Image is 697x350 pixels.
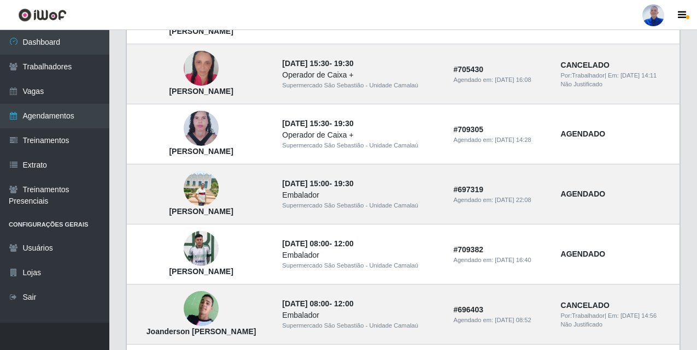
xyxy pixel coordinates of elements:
[495,76,531,83] time: [DATE] 16:08
[334,59,354,68] time: 19:30
[184,284,219,333] img: Joanderson Alexandre Da Silva
[453,125,483,134] strong: # 709305
[334,299,354,308] time: 12:00
[453,135,547,145] div: Agendado em:
[282,321,440,330] div: Supermercado São Sebastião - Unidade Camalaú
[495,317,531,323] time: [DATE] 08:52
[282,250,440,261] div: Embalador
[561,80,673,89] div: Não Justificado
[334,239,354,248] time: 12:00
[495,257,531,263] time: [DATE] 16:40
[282,310,440,321] div: Embalador
[184,226,219,272] img: Luiz Henrique de Souza Silva
[282,201,440,210] div: Supermercado São Sebastião - Unidade Camalaú
[169,147,233,156] strong: [PERSON_NAME]
[282,69,440,81] div: Operador de Caixa +
[561,72,605,79] span: Por: Trabalhador
[282,141,440,150] div: Supermercado São Sebastião - Unidade Camalaú
[147,327,256,336] strong: Joanderson [PERSON_NAME]
[453,316,547,325] div: Agendado em:
[561,129,606,138] strong: AGENDADO
[561,189,606,198] strong: AGENDADO
[18,8,67,22] img: CoreUI Logo
[561,311,673,321] div: | Em:
[282,81,440,90] div: Supermercado São Sebastião - Unidade Camalaú
[184,105,219,152] img: Mayara dos Santos Teófilo
[169,27,233,35] strong: [PERSON_NAME]
[282,189,440,201] div: Embalador
[282,299,329,308] time: [DATE] 08:00
[169,87,233,96] strong: [PERSON_NAME]
[169,267,233,276] strong: [PERSON_NAME]
[620,72,657,79] time: [DATE] 14:11
[169,207,233,216] strong: [PERSON_NAME]
[453,65,483,74] strong: # 705430
[282,59,329,68] time: [DATE] 15:30
[282,179,329,188] time: [DATE] 15:00
[495,137,531,143] time: [DATE] 14:28
[282,179,353,188] strong: -
[453,305,483,314] strong: # 696403
[334,179,354,188] time: 19:30
[561,71,673,80] div: | Em:
[453,185,483,194] strong: # 697319
[561,320,673,329] div: Não Justificado
[282,119,329,128] time: [DATE] 15:30
[184,43,219,94] img: Janaine da Silva Cabral
[561,61,610,69] strong: CANCELADO
[184,171,219,206] img: Jamilton Venâncio Gomes
[561,301,610,310] strong: CANCELADO
[282,129,440,141] div: Operador de Caixa +
[495,197,531,203] time: [DATE] 22:08
[453,256,547,265] div: Agendado em:
[561,312,605,319] span: Por: Trabalhador
[334,119,354,128] time: 19:30
[282,119,353,128] strong: -
[282,299,353,308] strong: -
[453,75,547,85] div: Agendado em:
[282,239,329,248] time: [DATE] 08:00
[620,312,657,319] time: [DATE] 14:56
[453,195,547,205] div: Agendado em:
[282,261,440,270] div: Supermercado São Sebastião - Unidade Camalaú
[282,239,353,248] strong: -
[453,245,483,254] strong: # 709382
[561,250,606,258] strong: AGENDADO
[282,59,353,68] strong: -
